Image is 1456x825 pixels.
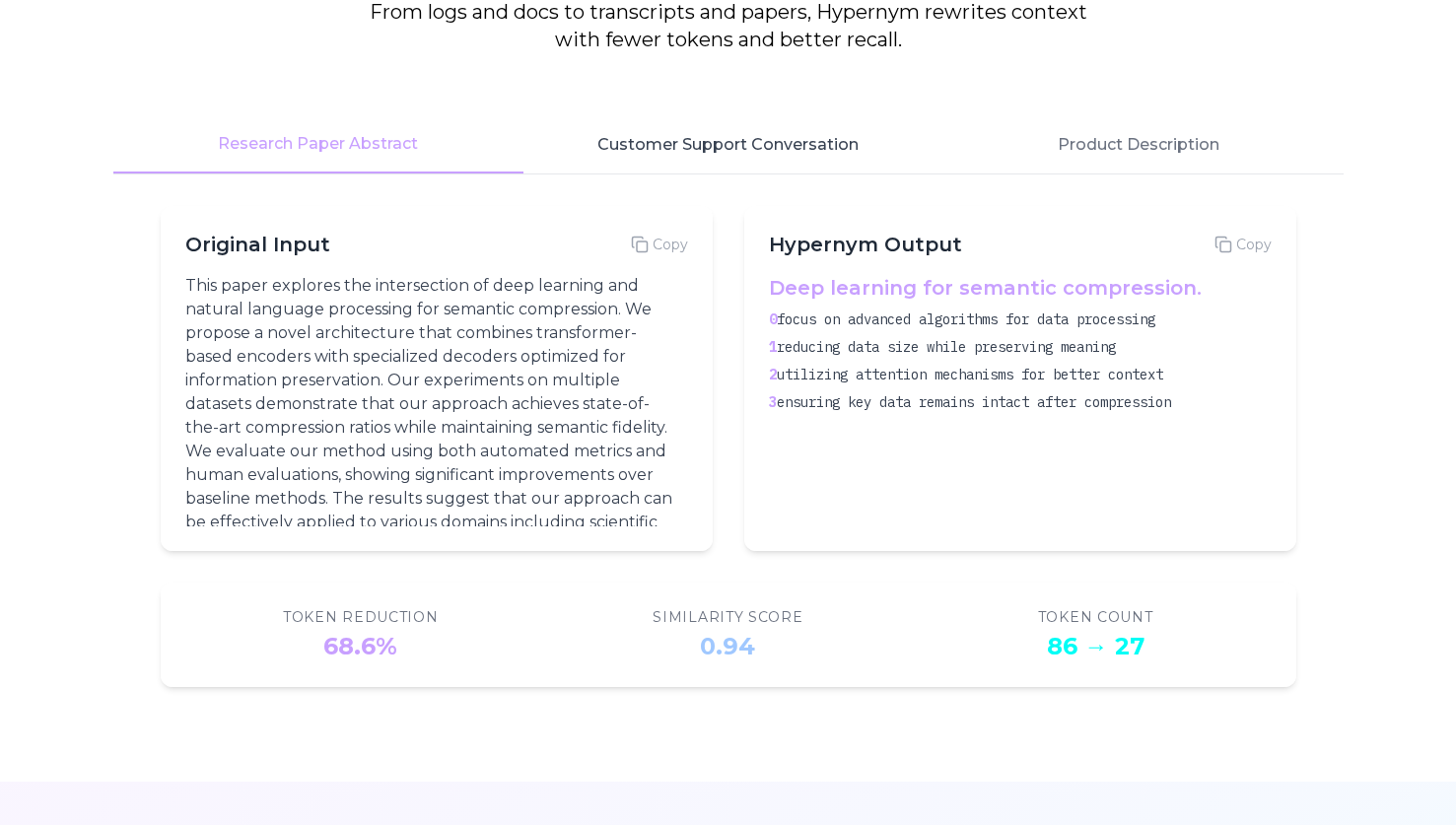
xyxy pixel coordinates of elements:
[113,116,523,173] button: Research Paper Abstract
[934,116,1344,173] button: Product Description
[769,366,777,383] span: 2
[777,393,1171,411] span: ensuring key data remains intact after compression
[769,274,1264,302] h4: Deep learning for semantic compression.
[323,631,397,662] div: 68.6%
[777,366,1163,383] span: utilizing attention mechanisms for better context
[185,231,330,258] h3: Original Input
[769,310,777,328] span: 0
[769,231,962,258] h3: Hypernym Output
[653,235,688,254] span: Copy
[1236,235,1272,254] span: Copy
[1047,631,1144,662] div: 86 → 27
[523,116,934,173] button: Customer Support Conversation
[700,631,755,662] div: 0.94
[1214,235,1272,254] button: Copy
[631,235,688,254] button: Copy
[769,338,777,356] span: 1
[769,393,777,411] span: 3
[653,607,802,627] div: Similarity Score
[185,274,680,558] p: This paper explores the intersection of deep learning and natural language processing for semanti...
[777,338,1116,356] span: reducing data size while preserving meaning
[1038,607,1153,627] div: Token Count
[283,607,439,627] div: Token Reduction
[777,310,1155,328] span: focus on advanced algorithms for data processing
